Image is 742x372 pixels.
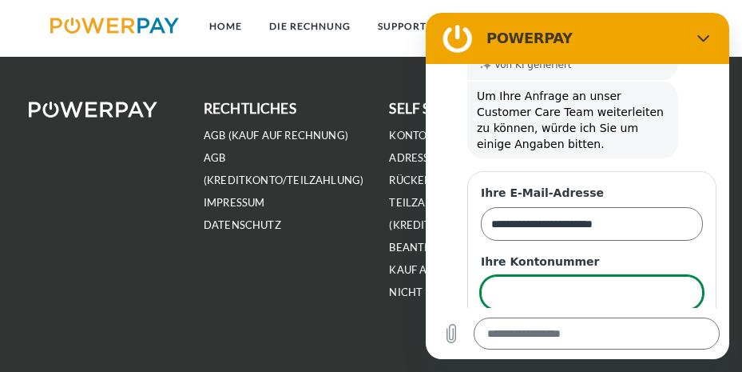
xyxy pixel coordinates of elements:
[609,12,659,41] a: agb
[389,151,483,165] a: Adresse ändern
[50,18,179,34] img: logo-powerpay.svg
[389,263,502,299] a: Kauf auf Rechnung nicht möglich
[204,129,348,142] a: AGB (Kauf auf Rechnung)
[389,100,478,117] b: self service
[204,100,296,117] b: rechtliches
[389,174,486,187] a: Rückerstattung
[204,218,281,232] a: DATENSCHUTZ
[204,151,364,187] a: AGB (Kreditkonto/Teilzahlung)
[196,12,256,41] a: Home
[389,129,482,142] a: Konto einsehen
[389,196,509,254] a: Teilzahlungsoption (KREDITKONTO) beantragen
[29,102,157,118] img: logo-powerpay-white.svg
[204,196,265,210] a: IMPRESSUM
[426,13,729,359] iframe: Messaging-Fenster
[364,12,440,41] a: SUPPORT
[256,12,364,41] a: DIE RECHNUNG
